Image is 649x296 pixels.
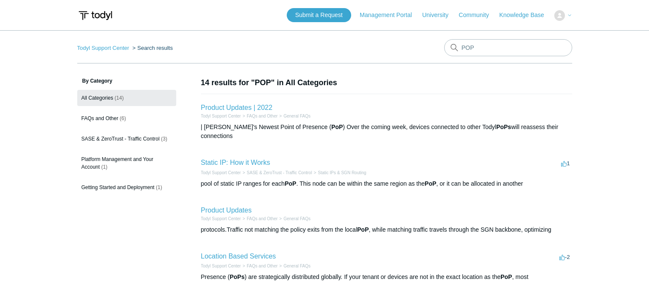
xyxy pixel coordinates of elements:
div: Presence ( ) are strategically distributed globally. If your tenant or devices are not in the exa... [201,273,572,282]
em: PoP [501,273,512,280]
div: | [PERSON_NAME]'s Newest Point of Presence ( ) Over the coming week, devices connected to other T... [201,123,572,141]
span: 1 [561,160,570,167]
a: FAQs and Other [247,114,277,118]
span: -2 [559,254,570,260]
em: PoPs [496,124,511,130]
a: Getting Started and Deployment (1) [77,179,176,195]
li: General FAQs [278,113,311,119]
em: PoP [425,180,436,187]
li: Todyl Support Center [201,216,241,222]
a: All Categories (14) [77,90,176,106]
span: SASE & ZeroTrust - Traffic Control [81,136,160,142]
a: Static IP: How it Works [201,159,270,166]
em: PoP [285,180,296,187]
a: FAQs and Other [247,216,277,221]
a: Submit a Request [287,8,351,22]
input: Search [444,39,572,56]
a: FAQs and Other [247,264,277,268]
a: Management Portal [360,11,420,20]
img: Todyl Support Center Help Center home page [77,8,114,23]
span: (14) [115,95,124,101]
span: Getting Started and Deployment [81,184,154,190]
li: FAQs and Other [241,263,277,269]
a: Knowledge Base [499,11,553,20]
div: pool of static IP ranges for each . This node can be within the same region as the , or it can be... [201,179,572,188]
em: PoP [331,124,343,130]
div: protocols.Traffic not matching the policy exits from the local , while matching traffic travels t... [201,225,572,234]
li: SASE & ZeroTrust - Traffic Control [241,170,312,176]
li: General FAQs [278,263,311,269]
a: Todyl Support Center [201,114,241,118]
em: PoPs [230,273,244,280]
a: Platform Management and Your Account (1) [77,151,176,175]
a: SASE & ZeroTrust - Traffic Control (3) [77,131,176,147]
li: FAQs and Other [241,113,277,119]
em: PoP [357,226,369,233]
span: (1) [156,184,162,190]
li: Todyl Support Center [201,113,241,119]
a: Todyl Support Center [201,216,241,221]
a: General FAQs [283,216,310,221]
a: SASE & ZeroTrust - Traffic Control [247,170,312,175]
a: Static IPs & SGN Routing [318,170,366,175]
h1: 14 results for "POP" in All Categories [201,77,572,89]
span: FAQs and Other [81,115,119,121]
a: General FAQs [283,114,310,118]
a: FAQs and Other (6) [77,110,176,126]
span: (6) [120,115,126,121]
a: University [422,11,457,20]
a: Community [459,11,498,20]
a: Location Based Services [201,253,276,260]
li: Static IPs & SGN Routing [312,170,366,176]
li: General FAQs [278,216,311,222]
a: Product Updates [201,207,252,214]
a: Todyl Support Center [201,170,241,175]
a: Todyl Support Center [201,264,241,268]
a: Todyl Support Center [77,45,129,51]
a: Product Updates | 2022 [201,104,273,111]
span: Platform Management and Your Account [81,156,154,170]
li: Todyl Support Center [201,170,241,176]
li: Todyl Support Center [77,45,131,51]
span: (3) [161,136,167,142]
a: General FAQs [283,264,310,268]
span: All Categories [81,95,114,101]
li: Search results [131,45,173,51]
li: FAQs and Other [241,216,277,222]
span: (1) [101,164,108,170]
li: Todyl Support Center [201,263,241,269]
h3: By Category [77,77,176,85]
